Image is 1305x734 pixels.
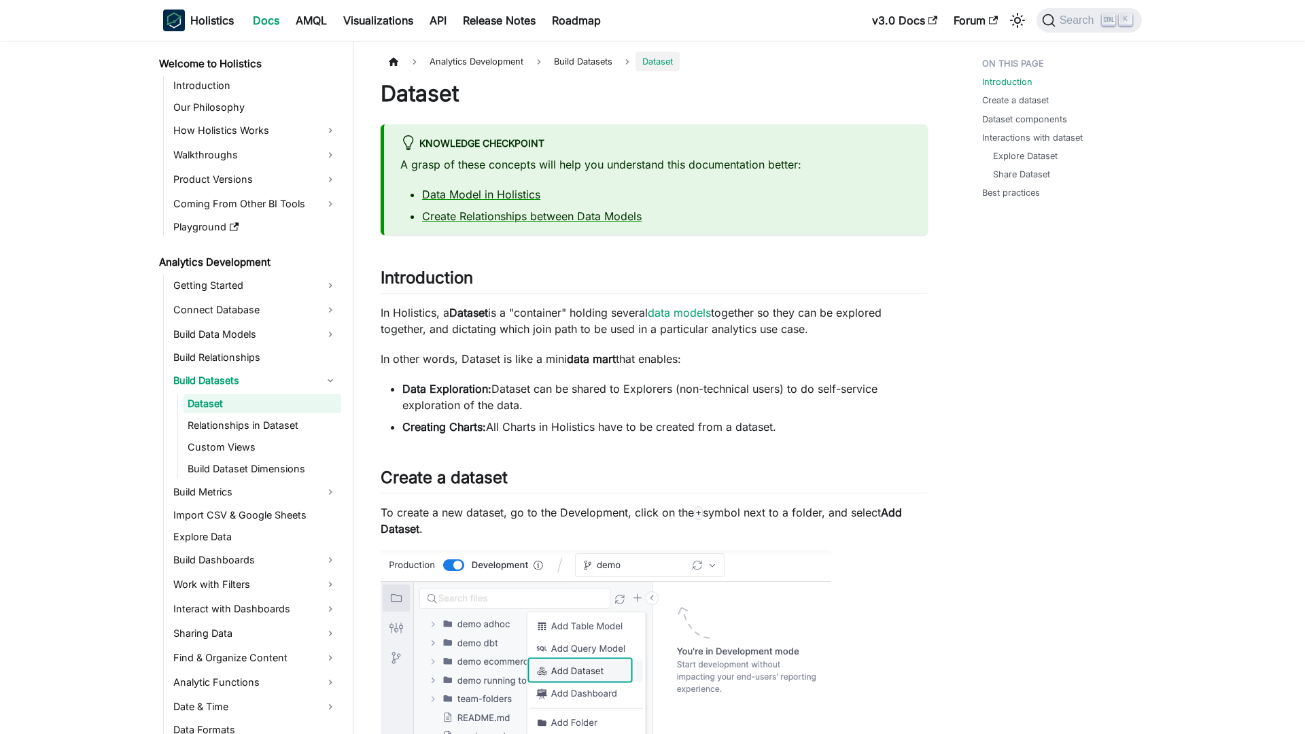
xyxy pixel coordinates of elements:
span: Build Datasets [547,52,619,71]
a: Custom Views [184,438,341,457]
kbd: K [1119,14,1132,26]
a: Relationships in Dataset [184,416,341,435]
a: Build Dataset Dimensions [184,459,341,478]
h1: Dataset [381,80,928,107]
button: Search (Ctrl+K) [1037,8,1142,33]
a: Interact with Dashboards [169,598,341,620]
a: AMQL [288,10,335,31]
a: Create Relationships between Data Models [422,209,642,223]
a: Analytic Functions [169,671,341,693]
a: Data Model in Holistics [422,188,540,201]
code: + [694,506,703,520]
a: Share Dataset [993,168,1050,181]
a: Explore Dataset [993,150,1058,162]
a: Playground [169,217,341,237]
p: A grasp of these concepts will help you understand this documentation better: [400,156,911,173]
a: Find & Organize Content [169,647,341,669]
p: To create a new dataset, go to the Development, click on the symbol next to a folder, and select . [381,504,928,537]
a: data models [648,306,711,319]
a: Create a dataset [982,94,1049,107]
li: Dataset can be shared to Explorers (non-technical users) to do self-service exploration of the data. [402,381,928,413]
p: In other words, Dataset is like a mini that enables: [381,351,928,367]
nav: Docs sidebar [150,41,353,734]
h2: Introduction [381,268,928,294]
a: Introduction [169,76,341,95]
span: Search [1056,14,1102,27]
button: Switch between dark and light mode (currently light mode) [1007,10,1028,31]
a: Date & Time [169,696,341,718]
a: Visualizations [335,10,421,31]
a: Our Philosophy [169,98,341,117]
a: Roadmap [544,10,609,31]
strong: Data Exploration: [402,382,491,396]
a: Getting Started [169,275,341,296]
a: Walkthroughs [169,144,341,166]
a: Dataset [184,394,341,413]
a: Product Versions [169,169,341,190]
a: Build Dashboards [169,549,341,571]
a: Forum [945,10,1006,31]
a: Import CSV & Google Sheets [169,506,341,525]
div: Knowledge Checkpoint [400,135,911,153]
a: Dataset components [982,113,1067,126]
a: Build Datasets [169,370,341,391]
h2: Create a dataset [381,468,928,493]
a: Welcome to Holistics [155,54,341,73]
a: Home page [381,52,406,71]
li: All Charts in Holistics have to be created from a dataset. [402,419,928,435]
a: Interactions with dataset [982,131,1083,144]
a: Release Notes [455,10,544,31]
strong: data mart [567,352,616,366]
p: In Holistics, a is a "container" holding several together so they can be explored together, and d... [381,304,928,337]
a: Build Metrics [169,481,341,503]
a: Explore Data [169,527,341,546]
strong: Dataset [449,306,488,319]
a: Docs [245,10,288,31]
a: v3.0 Docs [864,10,945,31]
b: Holistics [190,12,234,29]
span: Dataset [636,52,680,71]
a: Coming From Other BI Tools [169,193,341,215]
a: Analytics Development [155,253,341,272]
a: Sharing Data [169,623,341,644]
a: Best practices [982,186,1040,199]
a: How Holistics Works [169,120,341,141]
a: API [421,10,455,31]
strong: Creating Charts: [402,420,486,434]
a: Build Data Models [169,324,341,345]
a: Build Relationships [169,348,341,367]
a: Connect Database [169,299,341,321]
a: HolisticsHolistics [163,10,234,31]
img: Holistics [163,10,185,31]
a: Work with Filters [169,574,341,595]
span: Analytics Development [423,52,530,71]
a: Introduction [982,75,1032,88]
nav: Breadcrumbs [381,52,928,71]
